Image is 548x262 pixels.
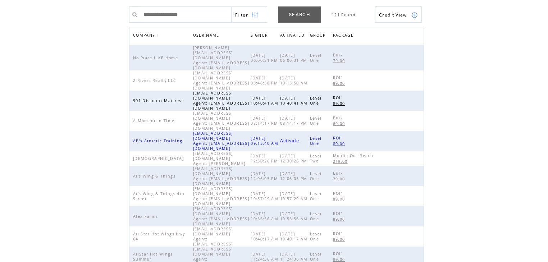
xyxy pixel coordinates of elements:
span: Alex Farms [133,214,160,219]
span: [EMAIL_ADDRESS][DOMAIN_NAME] Agent: [EMAIL_ADDRESS][DOMAIN_NAME] [193,111,249,131]
a: 79.00 [333,58,349,64]
span: [DATE] 10:57:29 AM [280,191,310,201]
span: Bulk [333,171,345,176]
span: Level One [310,252,322,262]
a: 69.00 [333,120,349,127]
span: 2 Rivers Realty LLC [133,78,178,83]
img: credits.png [411,12,418,18]
span: PACKAGE [333,31,355,41]
span: Level One [310,53,322,63]
span: 89.00 [333,81,347,86]
span: AllStar Hot Wings Summer [133,252,173,262]
a: 219.00 [333,158,351,164]
span: A Moment In Time [133,118,176,123]
span: COMPANY [133,31,157,41]
span: [EMAIL_ADDRESS][DOMAIN_NAME] Agent: [EMAIL_ADDRESS][DOMAIN_NAME] [193,206,249,226]
span: 219.00 [333,159,350,164]
a: Credit View [375,6,422,23]
span: 89.00 [333,197,347,202]
span: Show Credits View [379,12,407,18]
span: 69.00 [333,121,347,126]
span: 121 Found [332,12,356,17]
span: ROI1 [333,231,345,236]
span: Level Two [310,153,322,164]
span: All Star Hot Wings Hwy 64 [133,231,185,242]
span: Al's Wing & Things 4th Street [133,191,184,201]
span: 79.00 [333,176,347,181]
span: [DATE] 08:14:17 PM [280,116,309,126]
span: 79.00 [333,58,347,63]
span: [EMAIL_ADDRESS][DOMAIN_NAME] Agent: [EMAIL_ADDRESS][DOMAIN_NAME] [193,91,249,111]
a: COMPANY↑ [133,33,159,37]
span: [DATE] 12:06:05 PM [280,171,309,181]
a: 89.00 [333,216,349,222]
span: Al's Wing & Things [133,174,177,179]
a: USER NAME [193,33,221,37]
span: [DATE] 10:57:29 AM [251,191,280,201]
span: Mobile Out Reach [333,153,375,158]
a: GROUP [310,31,329,41]
a: 79.00 [333,176,349,182]
span: ROI1 [333,75,345,80]
span: Level One [310,231,322,242]
span: [EMAIL_ADDRESS][DOMAIN_NAME] Agent: [PERSON_NAME] [193,151,247,166]
span: [DATE] 10:56:56 AM [280,211,310,221]
span: [EMAIL_ADDRESS][DOMAIN_NAME] Agent: [EMAIL_ADDRESS][DOMAIN_NAME] [193,70,249,91]
a: 89.00 [333,141,349,147]
span: GROUP [310,31,328,41]
span: Show filters [235,12,248,18]
span: 89.00 [333,101,347,106]
span: ROI1 [333,191,345,196]
span: 901 Discount Mattress [133,98,186,103]
span: [DATE] 03:48:58 PM [251,75,280,86]
span: AB's Athletic Training [133,138,184,143]
span: [EMAIL_ADDRESS][DOMAIN_NAME] Agent: [EMAIL_ADDRESS] [193,226,235,247]
a: 89.00 [333,100,349,106]
span: [EMAIL_ADDRESS][DOMAIN_NAME] Agent: [EMAIL_ADDRESS][DOMAIN_NAME] [193,166,249,186]
a: 89.00 [333,196,349,202]
a: SIGNUP [251,33,269,37]
span: [DATE] 08:14:17 PM [251,116,280,126]
span: Level One [310,211,322,221]
span: ROI1 [333,135,345,141]
span: 89.00 [333,257,347,262]
span: [DATE] 06:00:31 PM [280,53,309,63]
span: USER NAME [193,31,221,41]
span: No Place LIKE Home [133,55,180,60]
span: [EMAIL_ADDRESS][DOMAIN_NAME] Agent: [EMAIL_ADDRESS][DOMAIN_NAME] [193,131,249,151]
span: Bulk [333,115,345,120]
span: SIGNUP [251,31,269,41]
span: [PERSON_NAME][EMAIL_ADDRESS][DOMAIN_NAME] Agent: [EMAIL_ADDRESS][DOMAIN_NAME] [193,45,249,70]
a: Activate [280,139,299,143]
span: [DATE] 10:56:56 AM [251,211,280,221]
a: SEARCH [278,6,321,23]
span: [EMAIL_ADDRESS][DOMAIN_NAME] Agent: [EMAIL_ADDRESS][DOMAIN_NAME] [193,186,249,206]
span: 89.00 [333,141,347,146]
span: ACTIVATED [280,31,306,41]
span: Activate [280,138,299,143]
span: [DATE] 11:24:36 AM [280,252,310,262]
span: [DATE] 11:24:36 AM [251,252,280,262]
span: [DATE] 09:15:40 AM [251,136,280,146]
span: [DATE] 10:15:50 AM [280,75,310,86]
span: [DATE] 12:30:26 PM [280,153,309,164]
a: 89.00 [333,80,349,86]
span: Level One [310,171,322,181]
span: [DATE] 10:40:41 AM [251,96,280,106]
span: [DEMOGRAPHIC_DATA] [133,156,186,161]
a: Filter [231,6,267,23]
span: 89.00 [333,237,347,242]
span: [DATE] 12:30:26 PM [251,153,280,164]
span: Level One [310,191,322,201]
span: ROI1 [333,211,345,216]
a: PACKAGE [333,31,357,41]
a: 89.00 [333,236,349,242]
span: ROI1 [333,251,345,256]
span: ROI1 [333,95,345,100]
a: ACTIVATED [280,31,308,41]
span: Level One [310,116,322,126]
span: 89.00 [333,217,347,222]
span: Level One [310,136,322,146]
span: [DATE] 06:00:31 PM [251,53,280,63]
span: Bulk [333,52,345,58]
